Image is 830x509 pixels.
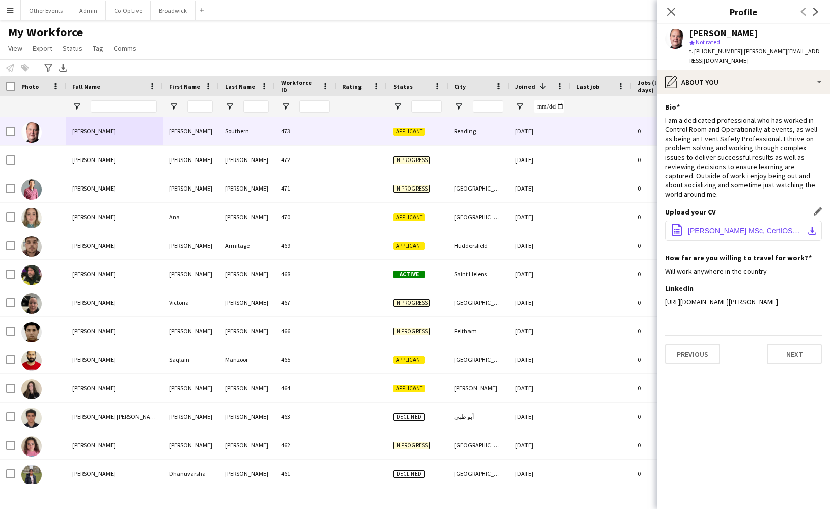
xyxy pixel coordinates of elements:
[72,83,100,90] span: Full Name
[72,213,116,221] span: [PERSON_NAME]
[59,42,87,55] a: Status
[665,284,694,293] h3: LinkedIn
[72,184,116,192] span: [PERSON_NAME]
[509,203,570,231] div: [DATE]
[72,299,116,306] span: [PERSON_NAME]
[219,374,275,402] div: [PERSON_NAME]
[631,260,698,288] div: 0
[72,270,116,278] span: [PERSON_NAME]
[219,117,275,145] div: Southern
[509,460,570,488] div: [DATE]
[21,83,39,90] span: Photo
[665,253,812,262] h3: How far are you willing to travel for work?
[509,260,570,288] div: [DATE]
[509,403,570,431] div: [DATE]
[21,122,42,143] img: James Southern
[689,47,742,55] span: t. [PHONE_NUMBER]
[275,317,336,345] div: 466
[515,102,524,111] button: Open Filter Menu
[21,379,42,399] img: Ione Smith
[21,351,42,371] img: Saqlain Manzoor
[299,100,330,113] input: Workforce ID Filter Input
[21,322,42,342] img: Lloyd Wright
[393,299,430,307] span: In progress
[163,231,219,259] div: [PERSON_NAME]
[163,460,219,488] div: Dhanuvarsha
[169,102,178,111] button: Open Filter Menu
[219,231,275,259] div: Armitage
[631,374,698,402] div: 0
[163,288,219,316] div: Victoria
[509,146,570,174] div: [DATE]
[393,385,425,392] span: Applicant
[631,174,698,202] div: 0
[275,345,336,373] div: 465
[163,431,219,459] div: [PERSON_NAME]
[163,403,219,431] div: [PERSON_NAME]
[509,117,570,145] div: [DATE]
[576,83,599,90] span: Last job
[657,5,830,18] h3: Profile
[448,317,509,345] div: Feltham
[393,83,413,90] span: Status
[631,288,698,316] div: 0
[448,288,509,316] div: [GEOGRAPHIC_DATA]
[454,102,463,111] button: Open Filter Menu
[411,100,442,113] input: Status Filter Input
[72,102,81,111] button: Open Filter Menu
[448,431,509,459] div: [GEOGRAPHIC_DATA]
[393,413,425,421] span: Declined
[393,271,425,278] span: Active
[219,260,275,288] div: [PERSON_NAME]
[225,102,234,111] button: Open Filter Menu
[63,44,82,53] span: Status
[163,117,219,145] div: [PERSON_NAME]
[448,345,509,373] div: [GEOGRAPHIC_DATA]
[638,78,679,94] span: Jobs (last 90 days)
[219,460,275,488] div: [PERSON_NAME]
[8,44,22,53] span: View
[275,288,336,316] div: 467
[219,403,275,431] div: [PERSON_NAME]
[509,174,570,202] div: [DATE]
[631,231,698,259] div: 0
[163,203,219,231] div: Ana
[448,460,509,488] div: [GEOGRAPHIC_DATA]
[163,174,219,202] div: [PERSON_NAME]
[219,345,275,373] div: Manzoor
[631,431,698,459] div: 0
[72,327,116,335] span: [PERSON_NAME]
[448,203,509,231] div: [GEOGRAPHIC_DATA]
[219,431,275,459] div: [PERSON_NAME]
[281,78,318,94] span: Workforce ID
[163,260,219,288] div: [PERSON_NAME]
[275,203,336,231] div: 470
[688,227,803,235] span: [PERSON_NAME] MSc, CertIOSH AIFSM ([DATE]).pdf
[393,470,425,478] span: Declined
[448,260,509,288] div: Saint Helens
[393,102,402,111] button: Open Filter Menu
[21,465,42,485] img: Dhanuvarsha Ramasamy
[72,356,116,363] span: [PERSON_NAME]
[275,174,336,202] div: 471
[448,231,509,259] div: Huddersfield
[21,1,71,20] button: Other Events
[219,146,275,174] div: [PERSON_NAME]
[275,117,336,145] div: 473
[509,431,570,459] div: [DATE]
[275,403,336,431] div: 463
[42,62,54,74] app-action-btn: Advanced filters
[631,317,698,345] div: 0
[219,203,275,231] div: [PERSON_NAME]
[275,231,336,259] div: 469
[689,29,758,38] div: [PERSON_NAME]
[169,83,200,90] span: First Name
[509,374,570,402] div: [DATE]
[454,83,466,90] span: City
[93,44,103,53] span: Tag
[163,345,219,373] div: Saqlain
[393,128,425,136] span: Applicant
[151,1,196,20] button: Broadwick
[631,403,698,431] div: 0
[665,116,822,199] div: I am a dedicated professional who has worked in Control Room and Operationally at events, as well...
